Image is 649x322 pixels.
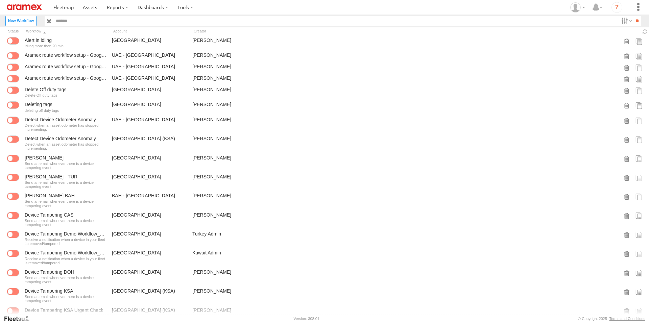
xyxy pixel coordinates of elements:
[191,268,269,285] a: [PERSON_NAME]
[25,117,106,123] a: Detect Device Odometer Anomaly
[623,52,630,59] span: Delete Workflow
[5,16,37,26] label: New Workflow
[25,108,106,113] div: deleting off duty tags
[635,288,642,295] span: Clone Workflow
[623,135,630,143] span: Delete Workflow
[635,231,642,238] span: Clone Workflow
[25,231,106,237] a: Device Tampering Demo Workflow_clone
[578,317,645,321] div: © Copyright 2025 -
[111,191,188,209] a: BAH - [GEOGRAPHIC_DATA]
[191,100,269,114] a: [PERSON_NAME]
[25,250,106,256] a: Device Tampering Demo Workflow_clone
[23,27,108,35] div: Workflow
[191,248,269,266] a: Kuwait Admin
[623,75,630,82] span: Delete Workflow
[641,28,649,35] span: Refresh Workflow List
[111,268,188,285] a: [GEOGRAPHIC_DATA]
[25,101,106,107] a: Deleting tags
[191,27,269,35] div: Creator
[635,269,642,276] span: Clone Workflow
[635,135,642,143] span: Clone Workflow
[635,52,642,59] span: Clone Workflow
[25,142,106,150] div: Detect when an asset odometer has stopped incrementing.
[191,74,269,84] a: [PERSON_NAME]
[635,212,642,219] span: Clone Workflow
[7,4,42,10] img: aramex-logo.svg
[25,295,106,303] div: Send an email whenever there is a device tampering event
[111,74,188,84] a: UAE - [GEOGRAPHIC_DATA]
[25,238,106,246] div: Receive a notification when a device in your fleet is removed/tampered
[635,117,642,124] span: Clone Workflow
[25,193,106,199] a: [PERSON_NAME] BAH
[623,269,630,276] span: Delete Workflow
[191,134,269,152] a: [PERSON_NAME]
[635,75,642,82] span: Clone Workflow
[191,229,269,247] a: Turkey Admin
[25,44,106,48] div: Idling more than 20 min
[111,172,188,190] a: [GEOGRAPHIC_DATA]
[25,276,106,284] div: Send an email whenever there is a device tampering event
[4,315,35,322] a: Visit our Website
[25,212,106,218] a: Device Tampering CAS
[191,191,269,209] a: [PERSON_NAME]
[111,248,188,266] a: [GEOGRAPHIC_DATA]
[635,37,642,45] span: Clone Workflow
[191,153,269,171] a: [PERSON_NAME]
[25,180,106,189] div: Send an email whenever there is a device tampering event
[25,199,106,207] div: Send an email whenever there is a device tampering event
[623,212,630,219] span: Delete Workflow
[25,75,106,81] a: Aramex route workflow setup - Google-DIP 2 (K-DIP2)
[623,288,630,295] span: Delete Workflow
[623,64,630,71] span: Delete Workflow
[623,155,630,162] span: Delete Workflow
[623,231,630,238] span: Delete Workflow
[25,64,106,70] a: Aramex route workflow setup - Google-Al Quoz
[191,62,269,72] a: [PERSON_NAME]
[623,250,630,257] span: Delete Workflow
[623,193,630,200] span: Delete Workflow
[191,115,269,133] a: [PERSON_NAME]
[635,101,642,109] span: Clone Workflow
[111,134,188,152] a: [GEOGRAPHIC_DATA] (KSA)
[623,117,630,124] span: Delete Workflow
[191,287,269,304] a: [PERSON_NAME]
[623,86,630,94] span: Delete Workflow
[25,86,106,93] a: Delete Off duty tags
[623,101,630,109] span: Delete Workflow
[111,153,188,171] a: [GEOGRAPHIC_DATA]
[619,16,633,26] label: Search Filter Options
[111,27,188,35] div: Account
[294,317,319,321] div: Version: 308.01
[25,288,106,294] a: Device Tampering KSA
[25,135,106,142] a: Detect Device Odometer Anomaly
[568,2,587,13] div: abdallah Jaber
[635,155,642,162] span: Clone Workflow
[25,155,106,161] a: [PERSON_NAME]
[191,210,269,228] a: [PERSON_NAME]
[111,287,188,304] a: [GEOGRAPHIC_DATA] (KSA)
[611,2,622,13] i: ?
[623,174,630,181] span: Delete Workflow
[111,51,188,61] a: UAE - [GEOGRAPHIC_DATA]
[635,86,642,94] span: Clone Workflow
[25,257,106,265] div: Receive a notification when a device in your fleet is removed/tampered
[25,37,106,43] a: Alert in idling
[111,210,188,228] a: [GEOGRAPHIC_DATA]
[111,229,188,247] a: [GEOGRAPHIC_DATA]
[609,317,645,321] a: Terms and Conditions
[635,64,642,71] span: Clone Workflow
[111,115,188,133] a: UAE - [GEOGRAPHIC_DATA]
[623,37,630,45] span: Delete Workflow
[635,250,642,257] span: Clone Workflow
[635,174,642,181] span: Clone Workflow
[25,162,106,170] div: Send an email whenever there is a device tampering event
[5,27,21,35] div: Status
[111,100,188,114] a: [GEOGRAPHIC_DATA]
[25,52,106,58] a: Aramex route workflow setup - Google-Al Barsha South 4_1 (K-JVC)
[25,174,106,180] a: [PERSON_NAME] - TUR
[635,193,642,200] span: Clone Workflow
[25,269,106,275] a: Device Tampering DOH
[191,36,269,49] a: [PERSON_NAME]
[25,123,106,131] div: Detect when an asset odometer has stopped incrementing.
[25,93,106,97] div: Delete Off duty tags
